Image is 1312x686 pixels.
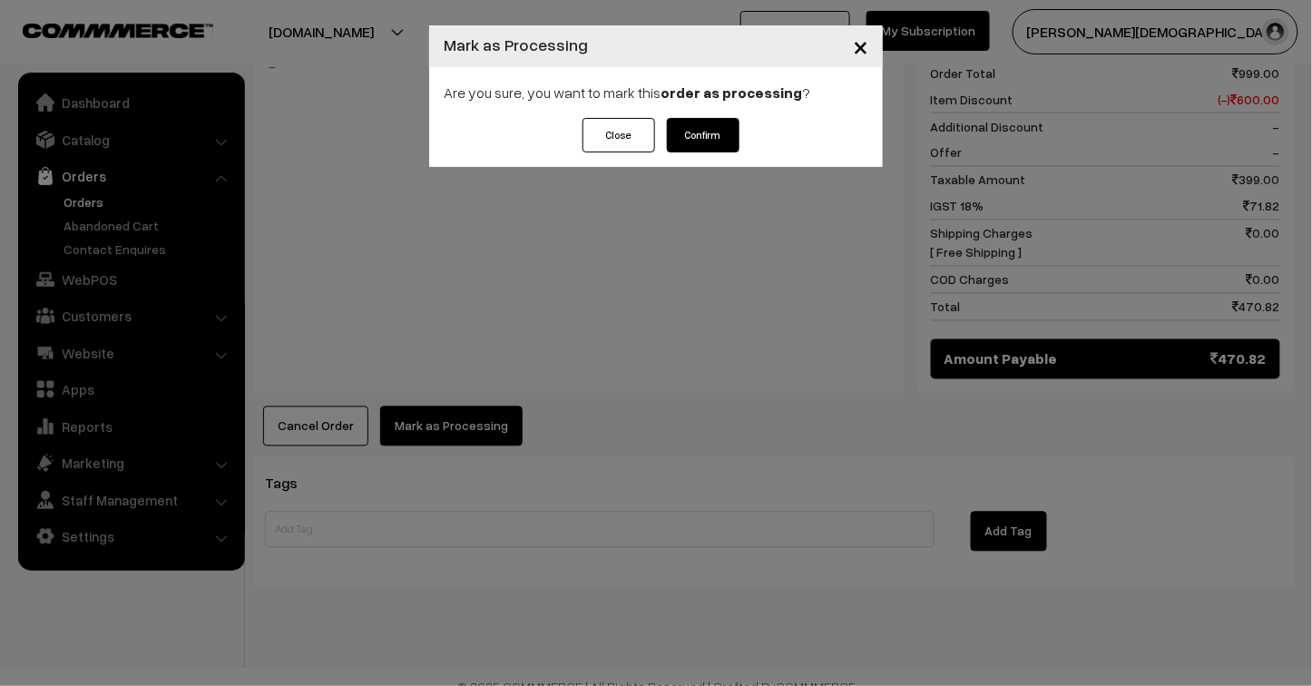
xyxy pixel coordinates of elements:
[853,29,868,63] span: ×
[838,18,883,74] button: Close
[661,83,802,102] strong: order as processing
[667,118,739,152] button: Confirm
[583,118,655,152] button: Close
[444,33,588,57] h4: Mark as Processing
[429,67,883,118] div: Are you sure, you want to mark this ?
